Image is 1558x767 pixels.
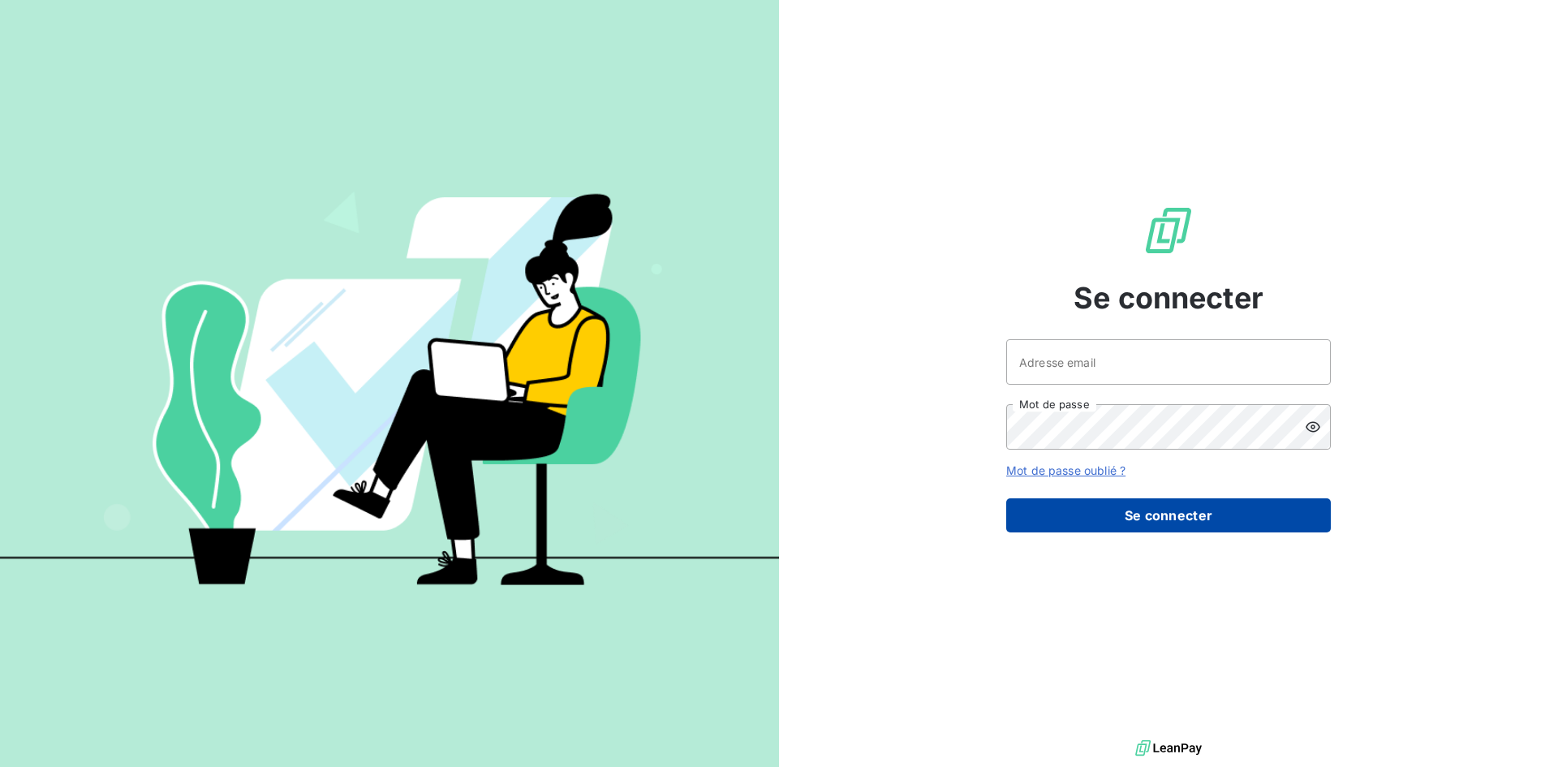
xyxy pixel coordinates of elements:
[1135,736,1202,761] img: logo
[1006,339,1331,385] input: placeholder
[1006,463,1125,477] a: Mot de passe oublié ?
[1006,498,1331,532] button: Se connecter
[1074,276,1263,320] span: Se connecter
[1143,205,1194,256] img: Logo LeanPay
